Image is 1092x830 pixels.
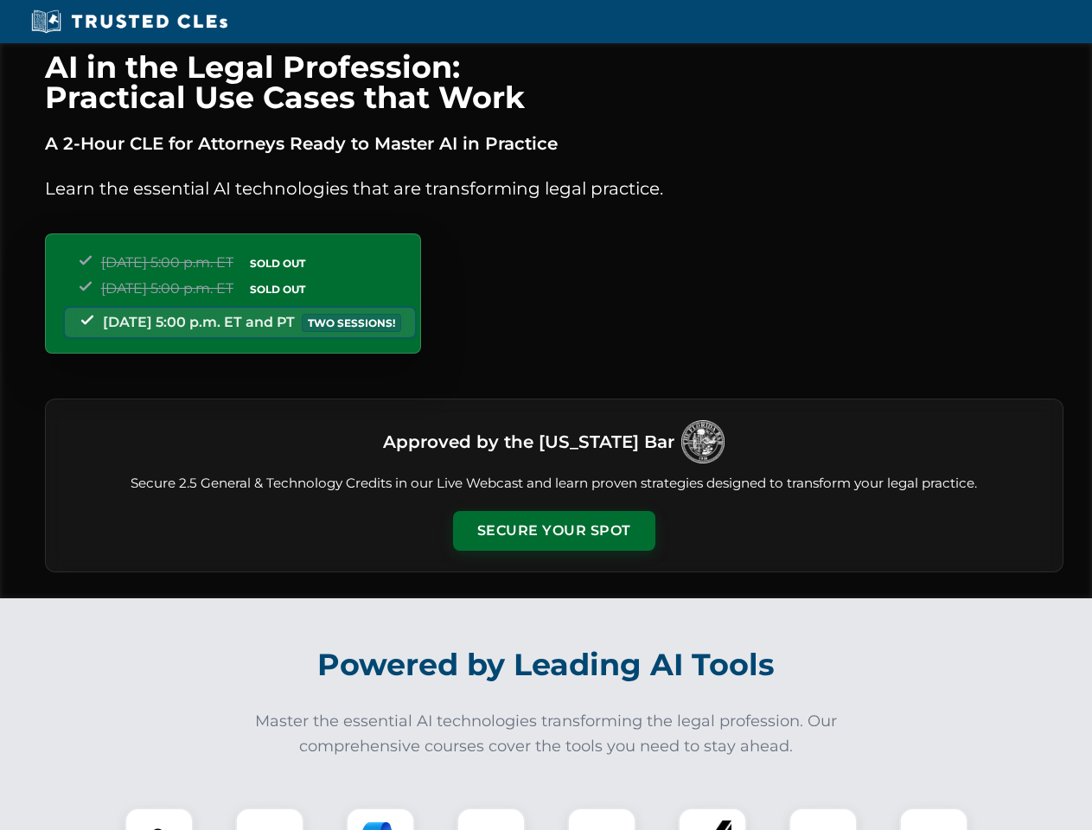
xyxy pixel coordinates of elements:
span: [DATE] 5:00 p.m. ET [101,280,233,297]
span: SOLD OUT [244,254,311,272]
h1: AI in the Legal Profession: Practical Use Cases that Work [45,52,1063,112]
img: Trusted CLEs [26,9,233,35]
h3: Approved by the [US_STATE] Bar [383,426,674,457]
span: SOLD OUT [244,280,311,298]
h2: Powered by Leading AI Tools [67,635,1025,695]
img: Logo [681,420,725,463]
p: Secure 2.5 General & Technology Credits in our Live Webcast and learn proven strategies designed ... [67,474,1042,494]
p: A 2-Hour CLE for Attorneys Ready to Master AI in Practice [45,130,1063,157]
p: Master the essential AI technologies transforming the legal profession. Our comprehensive courses... [244,709,849,759]
span: [DATE] 5:00 p.m. ET [101,254,233,271]
button: Secure Your Spot [453,511,655,551]
p: Learn the essential AI technologies that are transforming legal practice. [45,175,1063,202]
